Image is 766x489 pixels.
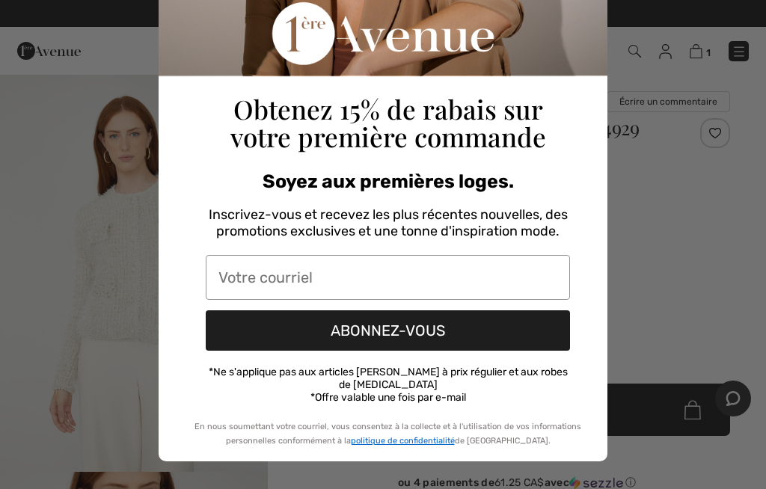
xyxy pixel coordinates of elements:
[206,310,570,351] button: ABONNEZ-VOUS
[310,391,466,404] span: *Offre valable une fois par e-mail
[194,422,581,446] span: En nous soumettant votre courriel, vous consentez à la collecte et à l'utilisation de vos informa...
[209,366,568,391] span: *Ne s'applique pas aux articles [PERSON_NAME] à prix régulier et aux robes de [MEDICAL_DATA]
[263,170,514,192] span: Soyez aux premières loges.
[351,436,455,446] a: politique de confidentialité
[206,255,570,300] input: Votre courriel
[230,91,546,154] span: Obtenez 15% de rabais sur votre première commande
[209,206,568,239] span: Inscrivez-vous et recevez les plus récentes nouvelles, des promotions exclusives et une tonne d'i...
